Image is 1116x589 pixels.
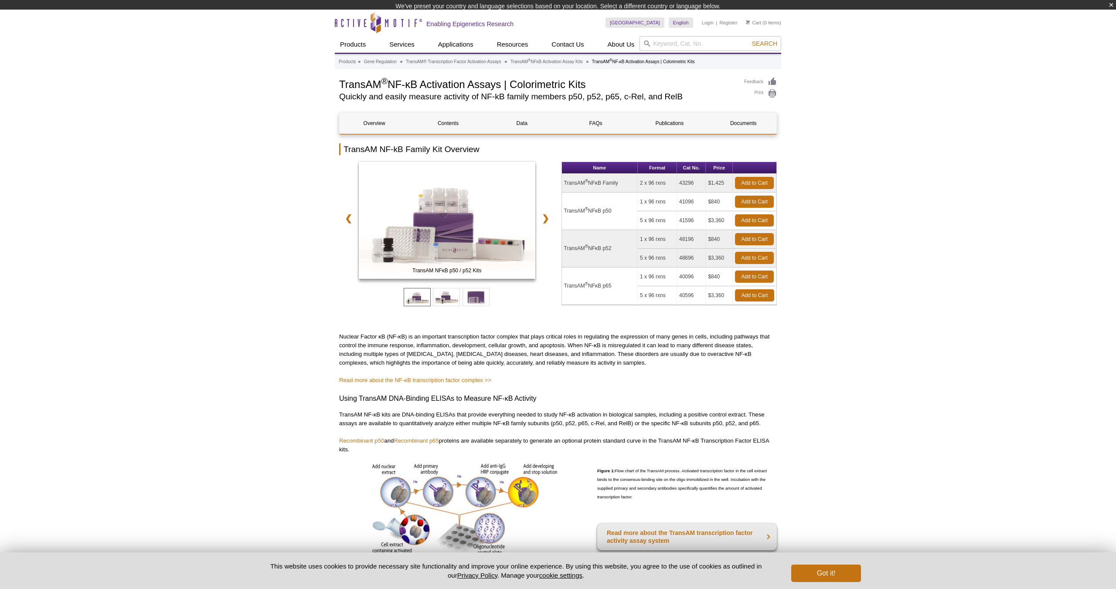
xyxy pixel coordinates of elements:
li: » [400,59,403,64]
a: Services [384,36,420,53]
th: Format [638,162,677,174]
img: Change Here [613,7,636,27]
td: $3,360 [706,286,733,305]
a: Login [702,20,714,26]
a: Recombinant p50 [339,437,384,444]
p: TransAM NF-κB kits are DNA-binding ELISAs that provide everything needed to study NF-κB activatio... [339,410,777,428]
sup: ® [585,244,588,249]
a: ❮ [339,208,358,228]
td: $840 [706,230,733,249]
sup: ® [528,58,531,62]
a: Recombinant p65 [394,437,439,444]
a: Add to Cart [735,289,774,301]
a: Resources [492,36,534,53]
input: Keyword, Cat. No. [640,36,781,51]
a: Contact Us [546,36,589,53]
td: TransAM NFκB p65 [562,267,638,305]
td: 2 x 96 rxns [638,174,677,193]
li: » [586,59,589,64]
td: 40096 [677,267,706,286]
strong: Figure 1: [597,468,615,473]
button: cookie settings [539,572,582,579]
td: 1 x 96 rxns [638,230,677,249]
a: Products [335,36,371,53]
th: Cat No. [677,162,706,174]
strong: Read more about the TransAM transcription factor activity assay system [607,529,753,544]
a: Contents [413,113,483,134]
a: TransAM® Transcription Factor Activation Assays [406,58,501,66]
p: This website uses cookies to provide necessary site functionality and improve your online experie... [255,562,777,580]
a: Overview [340,113,409,134]
th: Price [706,162,733,174]
a: FAQs [561,113,630,134]
td: 1 x 96 rxns [638,267,677,286]
img: Your Cart [746,20,750,24]
h3: Using TransAM DNA-Binding ELISAs to Measure NF-κB Activity [339,393,777,404]
h1: TransAM NF-κB Activation Assays | Colorimetric Kits [339,77,735,90]
button: Got it! [791,565,861,582]
td: 5 x 96 rxns [638,249,677,267]
h2: Quickly and easily measure activity of NF-kB family members p50, p52, p65, c-Rel, and RelB [339,93,735,101]
td: 1 x 96 rxns [638,193,677,211]
h2: Enabling Epigenetics Research [426,20,514,28]
td: 48196 [677,230,706,249]
td: $1,425 [706,174,733,193]
h2: TransAM NF-kB Family Kit Overview [339,143,777,155]
a: Feedback [744,77,777,87]
a: About Us [602,36,640,53]
a: Gene Regulation [364,58,397,66]
a: Applications [433,36,479,53]
td: 43296 [677,174,706,193]
td: $3,360 [706,249,733,267]
img: Flow chart of the TransAM DNA-binding transcription factor ELISA [372,462,558,569]
td: 5 x 96 rxns [638,211,677,230]
td: TransAM NFκB Family [562,174,638,193]
td: $3,360 [706,211,733,230]
a: Add to Cart [735,214,774,227]
span: TransAM NFκB p50 / p52 Kits [361,266,533,275]
a: [GEOGRAPHIC_DATA] [606,17,664,28]
span: Search [752,40,777,47]
td: 48696 [677,249,706,267]
td: TransAM NFκB p50 [562,193,638,230]
p: Nuclear Factor κB (NF-κB) is an important transcription factor complex that plays critical roles ... [339,332,777,367]
a: Add to Cart [735,271,774,283]
a: Documents [709,113,778,134]
sup: ® [381,76,388,86]
a: Read more about the NF-κB transcription factor complex >> [339,377,491,383]
li: (0 items) [746,17,781,28]
td: 5 x 96 rxns [638,286,677,305]
a: ❯ [536,208,555,228]
a: Add to Cart [735,233,774,245]
img: TransAM NFκB p50 / p52 Kits [359,162,535,279]
li: » [358,59,361,64]
button: Search [749,40,780,47]
a: Data [487,113,557,134]
sup: ® [585,206,588,211]
a: Privacy Policy [457,572,497,579]
a: Products [339,58,356,66]
td: 41596 [677,211,706,230]
td: 40596 [677,286,706,305]
a: Read more about the TransAM transcription factor activity assay system [597,523,777,550]
sup: ® [585,281,588,286]
li: » [505,59,507,64]
td: 41096 [677,193,706,211]
th: Name [562,162,638,174]
p: and proteins are available separately to generate an optional protein standard curve in the Trans... [339,437,777,454]
li: TransAM NF-κB Activation Assays | Colorimetric Kits [592,59,695,64]
a: English [669,17,693,28]
li: | [716,17,717,28]
sup: ® [585,179,588,183]
td: $840 [706,267,733,286]
sup: ® [609,58,612,62]
td: $840 [706,193,733,211]
a: Print [744,89,777,98]
a: Add to Cart [735,252,774,264]
a: TransAM NFκB p50 / p52 Kits [359,162,535,282]
a: Cart [746,20,761,26]
a: Register [719,20,737,26]
a: Publications [635,113,704,134]
p: Flow chart of the TransAM process. Activated transcription factor in the cell extract binds to th... [597,462,777,508]
a: Add to Cart [735,177,774,189]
